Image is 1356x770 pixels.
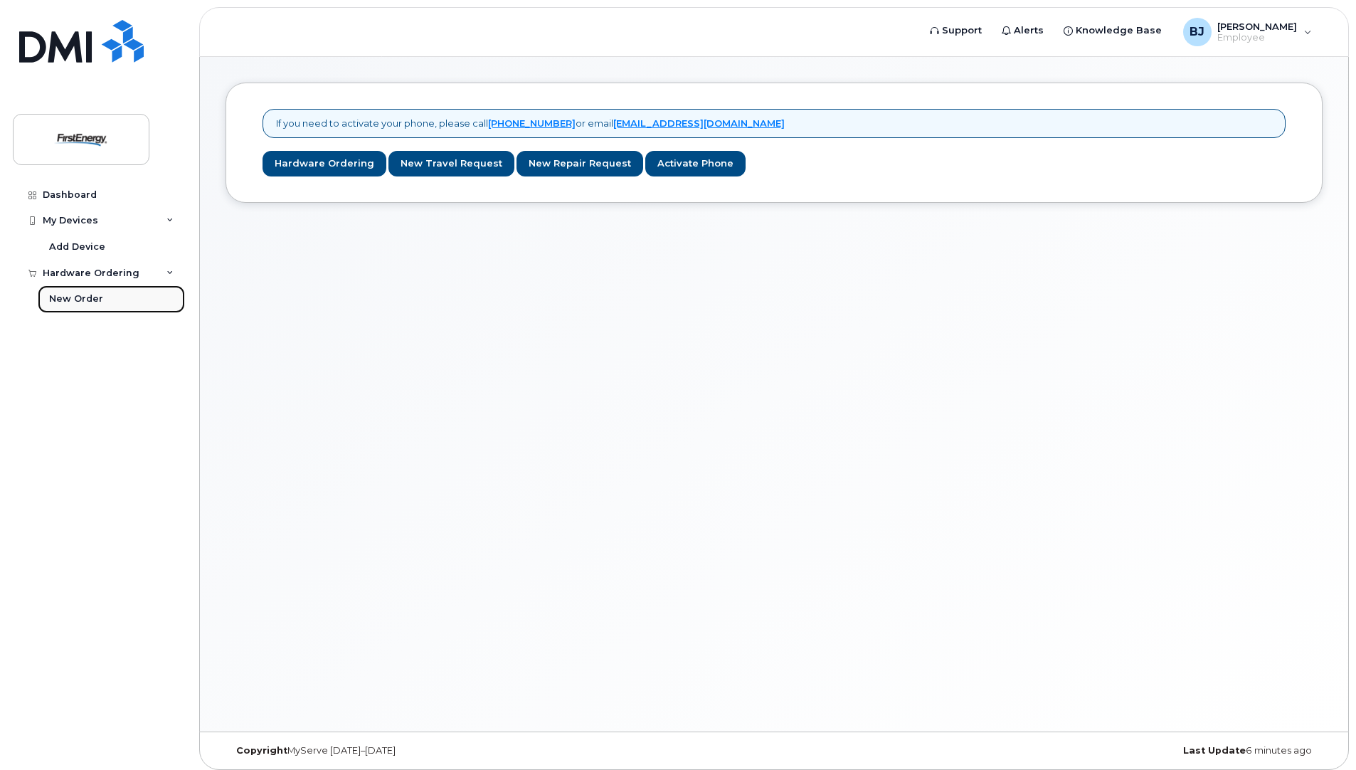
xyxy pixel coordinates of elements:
[645,151,746,177] a: Activate Phone
[263,151,386,177] a: Hardware Ordering
[388,151,514,177] a: New Travel Request
[1183,745,1246,756] strong: Last Update
[236,745,287,756] strong: Copyright
[1294,708,1345,759] iframe: Messenger Launcher
[517,151,643,177] a: New Repair Request
[613,117,785,129] a: [EMAIL_ADDRESS][DOMAIN_NAME]
[488,117,576,129] a: [PHONE_NUMBER]
[276,117,785,130] p: If you need to activate your phone, please call or email
[226,745,591,756] div: MyServe [DATE]–[DATE]
[957,745,1323,756] div: 6 minutes ago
